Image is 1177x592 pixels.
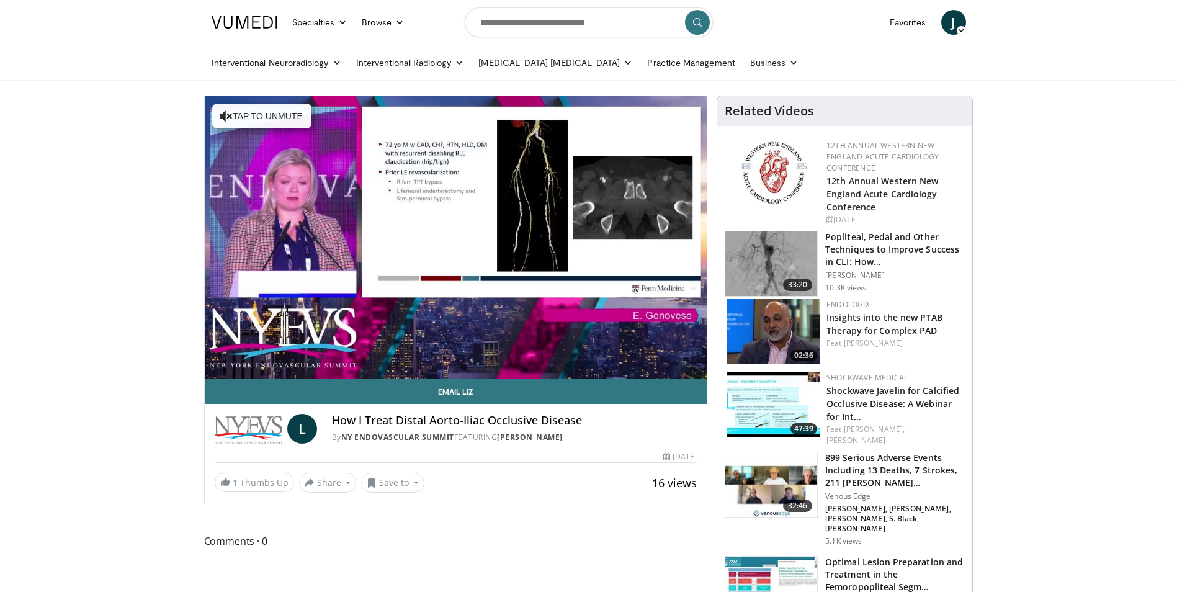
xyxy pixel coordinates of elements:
button: Share [299,473,357,493]
img: T6d-rUZNqcn4uJqH4xMDoxOjBrO-I4W8.150x105_q85_crop-smart_upscale.jpg [725,231,817,296]
a: 12th Annual Western New England Acute Cardiology Conference [826,175,938,213]
h4: Related Videos [725,104,814,119]
p: [PERSON_NAME] [825,271,965,280]
a: Specialties [285,10,355,35]
a: [PERSON_NAME] [844,338,903,348]
button: Save to [361,473,424,493]
div: By FEATURING [332,432,697,443]
video-js: Video Player [205,96,707,379]
a: [PERSON_NAME] [826,435,885,446]
h3: Popliteal, Pedal and Other Techniques to Improve Success in CLI: How… [825,231,965,268]
a: NY Endovascular Summit [341,432,454,442]
img: 2334b6cc-ba6f-4e47-8c88-f3f3fe785331.150x105_q85_crop-smart_upscale.jpg [725,452,817,517]
img: 38a6713b-8f91-4441-95cd-eca4fd8431fd.150x105_q85_crop-smart_upscale.jpg [727,299,820,364]
img: b6027518-5ffe-4ee4-924d-fd30ddda678f.150x105_q85_crop-smart_upscale.jpg [727,372,820,437]
a: 12th Annual Western New England Acute Cardiology Conference [826,140,939,173]
img: VuMedi Logo [212,16,277,29]
span: 02:36 [790,350,817,361]
a: 33:20 Popliteal, Pedal and Other Techniques to Improve Success in CLI: How… [PERSON_NAME] 10.3K v... [725,231,965,297]
span: 33:20 [783,279,813,291]
a: L [287,414,317,444]
div: [DATE] [663,451,697,462]
a: Favorites [882,10,934,35]
span: 47:39 [790,423,817,434]
img: NY Endovascular Summit [215,414,282,444]
a: [PERSON_NAME], [844,424,905,434]
span: Comments 0 [204,533,708,549]
h3: 899 Serious Adverse Events Including 13 Deaths, 7 Strokes, 211 [PERSON_NAME]… [825,452,965,489]
a: Browse [354,10,411,35]
span: 16 views [652,475,697,490]
a: J [941,10,966,35]
a: Interventional Radiology [349,50,472,75]
div: [DATE] [826,214,962,225]
h4: How I Treat Distal Aorto-Iliac Occlusive Disease [332,414,697,428]
a: Business [743,50,806,75]
a: Shockwave Medical [826,372,908,383]
a: 1 Thumbs Up [215,473,294,492]
a: Shockwave Javelin for Calcified Occlusive Disease: A Webinar for Int… [826,385,959,423]
p: [PERSON_NAME], [PERSON_NAME], [PERSON_NAME], S. Black, [PERSON_NAME] [825,504,965,534]
img: 0954f259-7907-4053-a817-32a96463ecc8.png.150x105_q85_autocrop_double_scale_upscale_version-0.2.png [740,140,808,205]
p: 5.1K views [825,536,862,546]
a: Practice Management [640,50,742,75]
div: Feat. [826,424,962,446]
p: Venous Edge [825,491,965,501]
span: 1 [233,477,238,488]
a: 02:36 [727,299,820,364]
a: 32:46 899 Serious Adverse Events Including 13 Deaths, 7 Strokes, 211 [PERSON_NAME]… Venous Edge [... [725,452,965,546]
p: 10.3K views [825,283,866,293]
a: Insights into the new PTAB Therapy for Complex PAD [826,312,942,336]
a: [MEDICAL_DATA] [MEDICAL_DATA] [471,50,640,75]
a: Endologix [826,299,870,310]
div: Feat. [826,338,962,349]
a: Email Liz [205,379,707,404]
a: Interventional Neuroradiology [204,50,349,75]
a: 47:39 [727,372,820,437]
a: [PERSON_NAME] [497,432,563,442]
input: Search topics, interventions [465,7,713,37]
span: 32:46 [783,500,813,512]
button: Tap to unmute [212,104,311,128]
